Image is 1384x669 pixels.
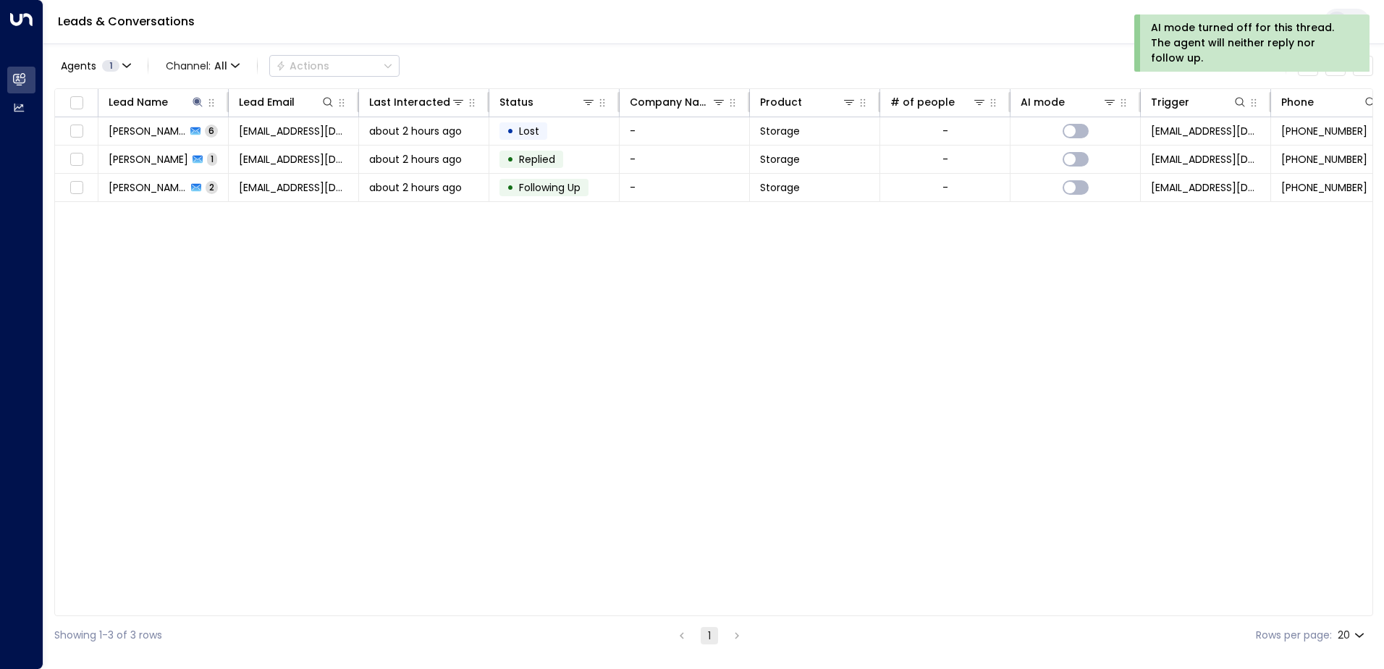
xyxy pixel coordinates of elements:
span: leads@space-station.co.uk [1151,124,1260,138]
span: about 2 hours ago [369,180,462,195]
span: 1 [207,153,217,165]
span: about 2 hours ago [369,124,462,138]
div: Lead Email [239,93,335,111]
div: - [942,152,948,167]
div: Lead Email [239,93,295,111]
span: Agents [61,61,96,71]
div: Product [760,93,802,111]
span: Khalil Ghandour [109,152,188,167]
span: Storage [760,152,800,167]
span: leads@space-station.co.uk [1151,152,1260,167]
div: Phone [1281,93,1377,111]
span: ali_1995@hotmail.co.uk [239,180,348,195]
div: • [507,175,514,200]
td: - [620,117,750,145]
span: Replied [519,152,555,167]
div: AI mode [1021,93,1065,111]
span: 6 [205,125,218,137]
div: Showing 1-3 of 3 rows [54,628,162,643]
div: 20 [1338,625,1367,646]
td: - [620,146,750,173]
div: • [507,119,514,143]
div: - [942,124,948,138]
span: Khalil Ghandour [109,180,187,195]
span: +447799225667 [1281,152,1367,167]
span: Storage [760,124,800,138]
div: Lead Name [109,93,205,111]
button: page 1 [701,627,718,644]
button: Channel:All [160,56,245,76]
span: Following Up [519,180,581,195]
span: ali_1995@hotmail.co.uk [239,152,348,167]
label: Rows per page: [1256,628,1332,643]
span: Toggle select row [67,122,85,140]
span: Toggle select row [67,151,85,169]
span: Channel: [160,56,245,76]
button: Agents1 [54,56,136,76]
div: AI mode turned off for this thread. The agent will neither reply nor follow up. [1151,20,1350,66]
div: Product [760,93,856,111]
div: Actions [276,59,329,72]
div: Last Interacted [369,93,450,111]
span: Toggle select all [67,94,85,112]
nav: pagination navigation [672,626,746,644]
div: - [942,180,948,195]
div: Last Interacted [369,93,465,111]
div: # of people [890,93,987,111]
div: Button group with a nested menu [269,55,400,77]
span: about 2 hours ago [369,152,462,167]
div: Trigger [1151,93,1189,111]
div: Phone [1281,93,1314,111]
span: 2 [206,181,218,193]
div: Status [499,93,533,111]
span: Storage [760,180,800,195]
div: AI mode [1021,93,1117,111]
div: Company Name [630,93,712,111]
div: Trigger [1151,93,1247,111]
div: Lead Name [109,93,168,111]
span: Lost [519,124,539,138]
button: Actions [269,55,400,77]
div: • [507,147,514,172]
div: Company Name [630,93,726,111]
span: ali_1995@hotmail.co.uk [239,124,348,138]
span: All [214,60,227,72]
div: Status [499,93,596,111]
div: # of people [890,93,955,111]
span: +447799225667 [1281,124,1367,138]
td: - [620,174,750,201]
span: 1 [102,60,119,72]
span: leads@space-station.co.uk [1151,180,1260,195]
a: Leads & Conversations [58,13,195,30]
span: Toggle select row [67,179,85,197]
span: +447799225667 [1281,180,1367,195]
span: Khalil Ghandour [109,124,186,138]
